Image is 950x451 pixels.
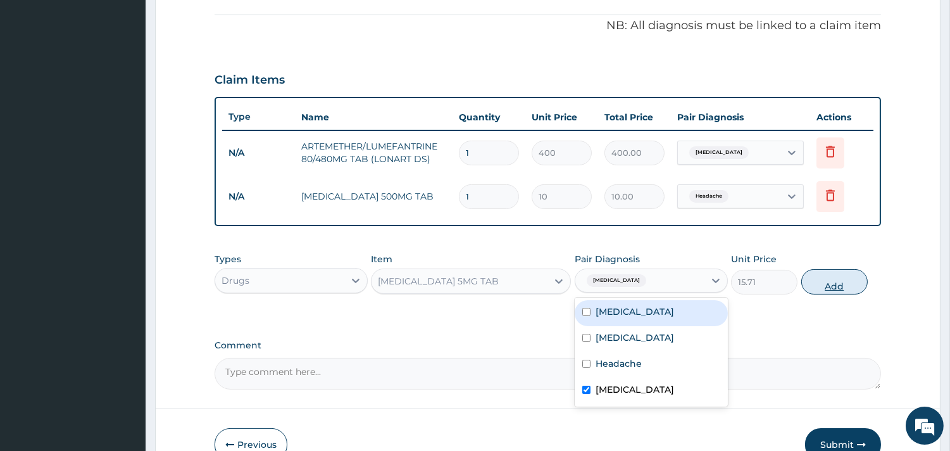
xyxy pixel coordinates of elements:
div: Drugs [222,274,249,287]
div: Chat with us now [66,71,213,87]
label: Item [371,253,392,265]
td: [MEDICAL_DATA] 500MG TAB [295,184,453,209]
textarea: Type your message and hit 'Enter' [6,309,241,353]
span: Headache [689,190,728,203]
p: NB: All diagnosis must be linked to a claim item [215,18,881,34]
button: Add [801,269,868,295]
th: Name [295,105,453,130]
th: Quantity [453,105,525,130]
label: Unit Price [731,253,777,265]
div: Minimize live chat window [208,6,238,37]
label: Types [215,254,241,265]
th: Pair Diagnosis [671,105,810,130]
td: N/A [222,185,295,208]
span: [MEDICAL_DATA] [689,146,749,159]
label: Headache [596,357,642,370]
th: Type [222,105,295,129]
img: d_794563401_company_1708531726252_794563401 [23,63,51,95]
th: Unit Price [525,105,598,130]
td: N/A [222,141,295,165]
th: Total Price [598,105,671,130]
label: [MEDICAL_DATA] [596,383,674,396]
span: [MEDICAL_DATA] [587,274,646,287]
label: Comment [215,340,881,351]
label: Pair Diagnosis [575,253,640,265]
th: Actions [810,105,873,130]
td: ARTEMETHER/LUMEFANTRINE 80/480MG TAB (LONART DS) [295,134,453,172]
label: [MEDICAL_DATA] [596,331,674,344]
span: We're online! [73,141,175,269]
h3: Claim Items [215,73,285,87]
div: [MEDICAL_DATA] 5MG TAB [378,275,499,288]
label: [MEDICAL_DATA] [596,305,674,318]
